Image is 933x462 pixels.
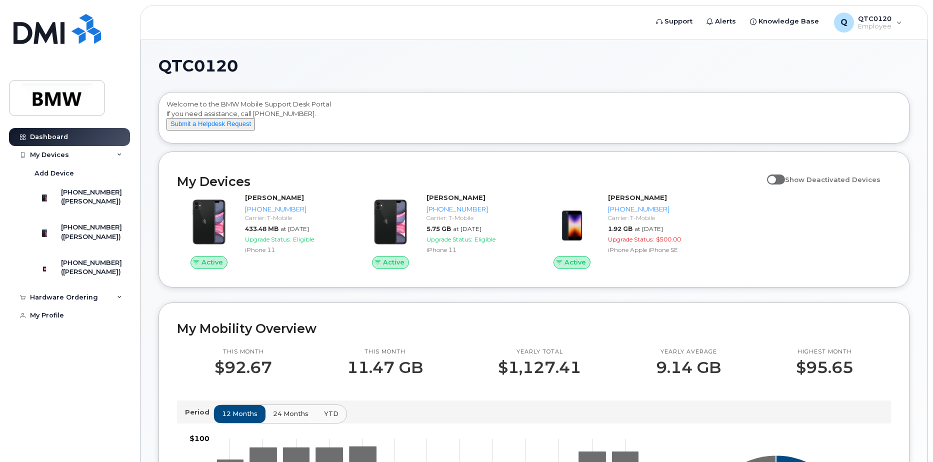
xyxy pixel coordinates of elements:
span: at [DATE] [634,225,663,232]
p: This month [214,348,272,356]
a: Active[PERSON_NAME][PHONE_NUMBER]Carrier: T-Mobile433.48 MBat [DATE]Upgrade Status:EligibleiPhone 11 [177,193,346,269]
iframe: Messenger Launcher [889,418,925,454]
div: iPhone Apple iPhone SE [608,245,705,254]
p: 9.14 GB [656,358,721,376]
div: Carrier: T-Mobile [426,213,524,222]
span: 24 months [273,409,308,418]
div: [PHONE_NUMBER] [245,204,342,214]
div: [PHONE_NUMBER] [608,204,705,214]
a: Active[PERSON_NAME][PHONE_NUMBER]Carrier: T-Mobile5.75 GBat [DATE]Upgrade Status:EligibleiPhone 11 [358,193,528,269]
img: iPhone_11.jpg [366,198,414,246]
button: Submit a Helpdesk Request [166,118,255,130]
div: Welcome to the BMW Mobile Support Desk Portal If you need assistance, call [PHONE_NUMBER]. [166,99,901,139]
p: Highest month [796,348,853,356]
div: Carrier: T-Mobile [608,213,705,222]
strong: [PERSON_NAME] [426,193,485,201]
span: Upgrade Status: [608,235,654,243]
span: Eligible [293,235,314,243]
span: 1.92 GB [608,225,632,232]
span: QTC0120 [158,58,238,73]
span: Eligible [474,235,495,243]
a: Active[PERSON_NAME][PHONE_NUMBER]Carrier: T-Mobile1.92 GBat [DATE]Upgrade Status:$500.00iPhone Ap... [540,193,709,269]
div: iPhone 11 [426,245,524,254]
a: Submit a Helpdesk Request [166,119,255,127]
p: $92.67 [214,358,272,376]
p: Yearly average [656,348,721,356]
h2: My Devices [177,174,762,189]
span: Upgrade Status: [245,235,291,243]
strong: [PERSON_NAME] [245,193,304,201]
span: $500.00 [656,235,681,243]
img: image20231002-3703462-10zne2t.jpeg [548,198,596,246]
strong: [PERSON_NAME] [608,193,667,201]
p: $95.65 [796,358,853,376]
img: iPhone_11.jpg [185,198,233,246]
tspan: $100 [189,434,209,443]
p: 11.47 GB [347,358,423,376]
span: Active [201,257,223,267]
p: $1,127.41 [498,358,581,376]
span: at [DATE] [280,225,309,232]
p: Period [185,407,213,417]
span: at [DATE] [453,225,481,232]
h2: My Mobility Overview [177,321,891,336]
span: Active [564,257,586,267]
div: iPhone 11 [245,245,342,254]
input: Show Deactivated Devices [767,170,775,178]
p: This month [347,348,423,356]
div: [PHONE_NUMBER] [426,204,524,214]
span: YTD [324,409,338,418]
div: Carrier: T-Mobile [245,213,342,222]
p: Yearly total [498,348,581,356]
span: Upgrade Status: [426,235,472,243]
span: 433.48 MB [245,225,278,232]
span: Show Deactivated Devices [785,175,880,183]
span: Active [383,257,404,267]
span: 5.75 GB [426,225,451,232]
